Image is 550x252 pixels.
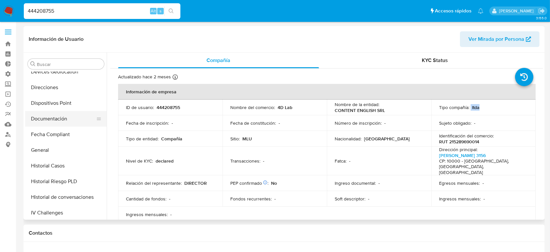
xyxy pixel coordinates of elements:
[242,136,252,142] p: MLU
[460,31,540,47] button: Ver Mirada por Persona
[25,80,107,95] button: Direcciones
[25,158,107,174] button: Historial Casos
[29,36,84,42] h1: Información de Usuario
[439,180,480,186] p: Egresos mensuales :
[349,158,350,164] p: -
[468,31,524,47] span: Ver Mirada por Persona
[335,102,379,107] p: Nombre de la entidad :
[368,196,369,202] p: -
[161,136,182,142] p: Compañia
[230,158,260,164] p: Transacciones :
[25,127,107,142] button: Fecha Compliant
[126,104,154,110] p: ID de usuario :
[378,180,380,186] p: -
[126,212,168,217] p: Ingresos mensuales :
[172,120,173,126] p: -
[126,196,166,202] p: Cantidad de fondos :
[439,158,525,176] h4: CP: 10000 - [GEOGRAPHIC_DATA], [GEOGRAPHIC_DATA], [GEOGRAPHIC_DATA]
[474,120,475,126] p: -
[422,56,448,64] span: KYC Status
[499,8,536,14] p: agustin.duran@mercadolibre.com
[25,189,107,205] button: Historial de conversaciones
[439,133,494,139] p: Identificación del comercio :
[126,158,153,164] p: Nivel de KYC :
[439,104,469,110] p: Tipo compañía :
[170,212,172,217] p: -
[25,142,107,158] button: General
[435,8,471,14] span: Accesos rápidos
[30,61,36,67] button: Buscar
[29,230,540,236] h1: Contactos
[24,7,180,15] input: Buscar usuario o caso...
[439,152,486,159] a: [PERSON_NAME] 3156
[274,196,276,202] p: -
[439,147,478,152] p: Dirección principal :
[118,84,536,100] th: Información de empresa
[25,111,101,127] button: Documentación
[364,136,410,142] p: [GEOGRAPHIC_DATA]
[157,104,180,110] p: 444208755
[164,7,178,16] button: search-icon
[126,120,169,126] p: Fecha de inscripción :
[230,136,240,142] p: Sitio :
[335,158,346,164] p: Fatca :
[538,8,545,14] a: Salir
[472,104,480,110] p: ltda
[184,180,207,186] p: DIRECTOR
[25,95,107,111] button: Dispositivos Point
[439,196,481,202] p: Ingresos mensuales :
[37,61,101,67] input: Buscar
[263,158,264,164] p: -
[206,56,230,64] span: Compañía
[271,180,277,186] p: No
[169,196,170,202] p: -
[118,74,171,80] p: Actualizado hace 2 meses
[230,180,268,186] p: PEP confirmado :
[156,158,174,164] p: declared
[279,120,280,126] p: -
[126,136,159,142] p: Tipo de entidad :
[335,136,361,142] p: Nacionalidad :
[278,104,292,110] p: 4D Lab
[335,196,365,202] p: Soft descriptor :
[335,180,376,186] p: Ingreso documental :
[230,196,272,202] p: Fondos recurrentes :
[25,205,107,221] button: IV Challenges
[439,120,471,126] p: Sujeto obligado :
[482,180,484,186] p: -
[230,104,275,110] p: Nombre del comercio :
[25,174,107,189] button: Historial Riesgo PLD
[151,8,156,14] span: Alt
[483,196,485,202] p: -
[230,120,276,126] p: Fecha de constitución :
[439,139,479,145] p: RUT 215289690014
[384,120,386,126] p: -
[335,107,385,113] p: CONTENT ENGLISH SRL
[335,120,382,126] p: Número de inscripción :
[160,8,161,14] span: s
[478,8,483,14] a: Notificaciones
[25,64,107,80] button: Devices Geolocation
[126,180,182,186] p: Relación del representante :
